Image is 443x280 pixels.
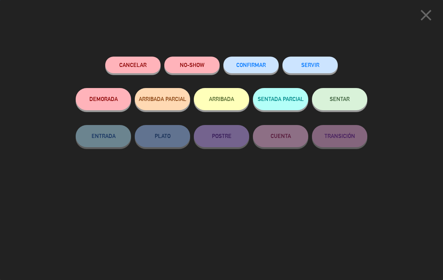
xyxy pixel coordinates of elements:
button: Cancelar [105,57,161,73]
button: SERVIR [282,57,338,73]
button: NO-SHOW [164,57,220,73]
span: SENTAR [330,96,350,102]
button: TRANSICIÓN [312,125,367,147]
button: ARRIBADA PARCIAL [135,88,190,110]
button: close [415,6,437,27]
button: PLATO [135,125,190,147]
button: DEMORADA [76,88,131,110]
button: POSTRE [194,125,249,147]
span: ARRIBADA PARCIAL [139,96,186,102]
button: SENTAR [312,88,367,110]
button: CONFIRMAR [223,57,279,73]
span: CONFIRMAR [236,62,266,68]
button: ARRIBADA [194,88,249,110]
button: ENTRADA [76,125,131,147]
i: close [417,6,435,24]
button: SENTADA PARCIAL [253,88,308,110]
button: CUENTA [253,125,308,147]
